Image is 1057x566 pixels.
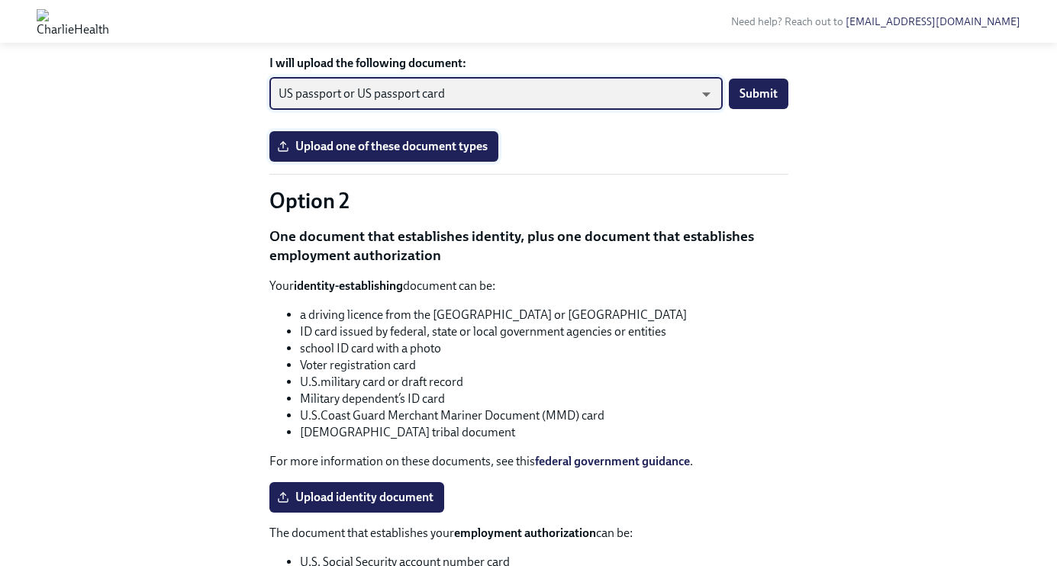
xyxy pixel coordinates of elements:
li: U.S.military card or draft record [300,374,788,391]
li: a driving licence from the [GEOGRAPHIC_DATA] or [GEOGRAPHIC_DATA] [300,307,788,323]
p: One document that establishes identity, plus one document that establishes employment authorization [269,227,788,265]
a: [EMAIL_ADDRESS][DOMAIN_NAME] [846,15,1020,28]
span: Upload one of these document types [280,139,488,154]
img: CharlieHealth [37,9,109,34]
p: Your document can be: [269,278,788,294]
p: The document that establishes your can be: [269,525,788,542]
li: U.S.Coast Guard Merchant Mariner Document (MMD) card [300,407,788,424]
label: Upload one of these document types [269,131,498,162]
li: Voter registration card [300,357,788,374]
p: Option 2 [269,187,788,214]
li: school ID card with a photo [300,340,788,357]
li: [DEMOGRAPHIC_DATA] tribal document [300,424,788,441]
div: US passport or US passport card [269,78,723,110]
li: Military dependent’s ID card [300,391,788,407]
a: federal government guidance [535,454,690,468]
span: Need help? Reach out to [731,15,1020,28]
label: I will upload the following document: [269,55,788,72]
p: For more information on these documents, see this . [269,453,788,470]
span: Upload identity document [280,490,433,505]
strong: identity-establishing [294,278,403,293]
button: Submit [729,79,788,109]
span: Submit [740,86,778,101]
li: ID card issued by federal, state or local government agencies or entities [300,323,788,340]
strong: employment authorization [454,526,596,540]
label: Upload identity document [269,482,444,513]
